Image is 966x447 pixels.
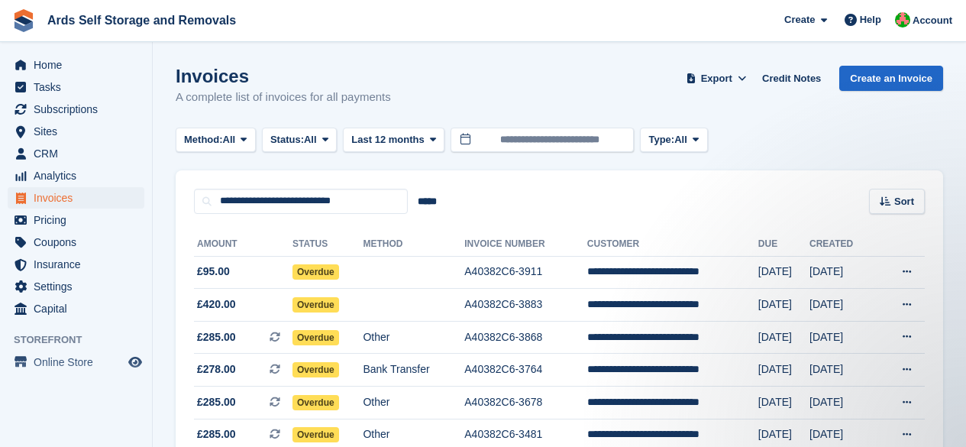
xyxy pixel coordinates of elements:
span: Coupons [34,232,125,253]
span: Overdue [292,330,339,345]
a: menu [8,187,144,209]
a: menu [8,143,144,164]
span: CRM [34,143,125,164]
h1: Invoices [176,66,391,86]
th: Amount [194,232,292,257]
button: Export [683,66,750,91]
span: Storefront [14,332,152,348]
span: Online Store [34,351,125,373]
span: All [674,132,687,147]
span: Overdue [292,362,339,377]
a: menu [8,298,144,319]
span: Export [701,71,732,86]
img: stora-icon-8386f47178a22dfd0bd8f6a31ec36ba5ce8667c1dd55bd0f319d3a0aa187defe.svg [12,9,35,32]
button: Status: All [262,128,337,153]
a: menu [8,254,144,275]
span: Home [34,54,125,76]
span: All [223,132,236,147]
span: Overdue [292,297,339,313]
span: Create [784,12,815,28]
td: A40382C6-3678 [464,387,587,419]
span: Overdue [292,427,339,442]
td: Other [363,387,464,419]
p: A complete list of invoices for all payments [176,89,391,106]
th: Due [758,232,809,257]
span: Tasks [34,76,125,98]
a: menu [8,232,144,253]
a: menu [8,165,144,186]
img: Ethan McFerran [895,12,910,28]
span: Overdue [292,264,339,280]
span: £420.00 [197,296,236,313]
button: Last 12 months [343,128,444,153]
span: Insurance [34,254,125,275]
span: Analytics [34,165,125,186]
td: Other [363,321,464,354]
td: A40382C6-3868 [464,321,587,354]
td: [DATE] [758,256,809,289]
span: £285.00 [197,329,236,345]
span: £278.00 [197,361,236,377]
span: Help [860,12,881,28]
a: menu [8,99,144,120]
a: Credit Notes [756,66,827,91]
span: Settings [34,276,125,297]
td: [DATE] [758,387,809,419]
td: [DATE] [758,354,809,387]
button: Type: All [640,128,707,153]
a: menu [8,121,144,142]
td: Bank Transfer [363,354,464,387]
a: Preview store [126,353,144,371]
td: [DATE] [758,289,809,322]
a: menu [8,76,144,98]
span: Last 12 months [351,132,424,147]
span: Invoices [34,187,125,209]
span: £285.00 [197,426,236,442]
td: [DATE] [809,321,876,354]
a: Create an Invoice [839,66,943,91]
span: All [304,132,317,147]
td: A40382C6-3883 [464,289,587,322]
td: A40382C6-3764 [464,354,587,387]
span: Sort [894,194,914,209]
td: [DATE] [809,354,876,387]
span: Subscriptions [34,99,125,120]
td: A40382C6-3911 [464,256,587,289]
span: Account [913,13,952,28]
span: Status: [270,132,304,147]
button: Method: All [176,128,256,153]
td: [DATE] [809,289,876,322]
span: Method: [184,132,223,147]
a: menu [8,209,144,231]
th: Status [292,232,363,257]
span: Pricing [34,209,125,231]
th: Customer [587,232,758,257]
td: [DATE] [809,256,876,289]
th: Method [363,232,464,257]
a: menu [8,351,144,373]
td: [DATE] [758,321,809,354]
a: menu [8,54,144,76]
span: Type: [648,132,674,147]
a: Ards Self Storage and Removals [41,8,242,33]
a: menu [8,276,144,297]
span: Sites [34,121,125,142]
span: £95.00 [197,264,230,280]
span: £285.00 [197,394,236,410]
span: Overdue [292,395,339,410]
span: Capital [34,298,125,319]
th: Invoice Number [464,232,587,257]
th: Created [809,232,876,257]
td: [DATE] [809,387,876,419]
